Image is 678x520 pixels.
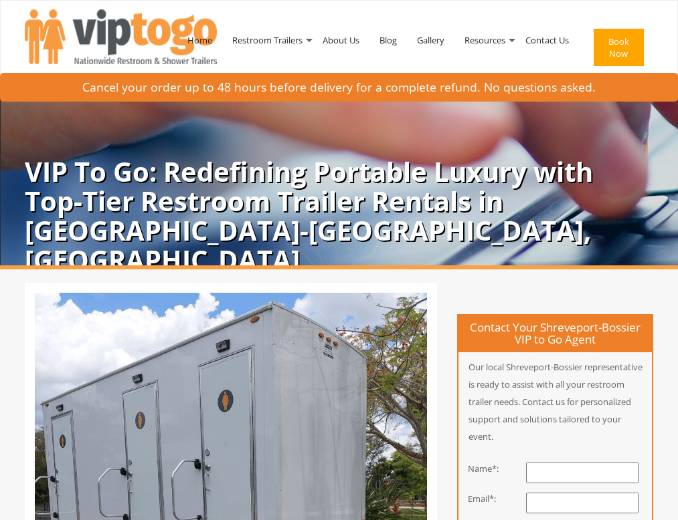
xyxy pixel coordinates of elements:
[222,5,313,75] a: Restroom Trailers
[448,493,502,505] div: Email*:
[624,467,678,520] button: Live Chat
[448,463,502,475] div: Name*:
[177,5,222,75] a: Home
[407,5,454,75] a: Gallery
[25,9,217,64] img: VIPTOGO
[313,5,369,75] a: About Us
[458,315,652,352] h4: Contact Your Shreveport-Bossier VIP to Go Agent
[454,5,515,75] a: Resources
[594,29,644,66] button: Book Now
[515,5,579,75] a: Contact Us
[369,5,407,75] a: Blog
[25,157,654,275] p: VIP To Go: Redefining Portable Luxury with Top-Tier Restroom Trailer Rentals in [GEOGRAPHIC_DATA]...
[458,358,652,445] p: Our local Shreveport-Bossier representative is ready to assist with all your restroom trailer nee...
[579,5,654,95] a: Book Now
